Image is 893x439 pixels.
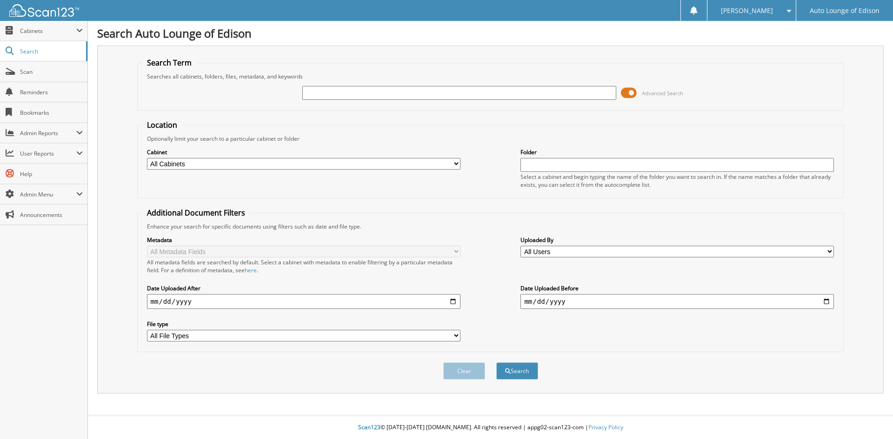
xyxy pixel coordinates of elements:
[142,72,839,80] div: Searches all cabinets, folders, files, metadata, and keywords
[20,68,83,76] span: Scan
[20,150,76,157] span: User Reports
[520,294,834,309] input: end
[20,47,81,55] span: Search
[810,8,880,13] span: Auto Lounge of Edison
[142,208,250,218] legend: Additional Document Filters
[642,90,683,97] span: Advanced Search
[496,362,538,380] button: Search
[20,211,83,219] span: Announcements
[721,8,773,13] span: [PERSON_NAME]
[147,236,460,244] label: Metadata
[846,394,893,439] iframe: Chat Widget
[588,423,623,431] a: Privacy Policy
[520,284,834,292] label: Date Uploaded Before
[142,223,839,230] div: Enhance your search for specific documents using filters such as date and file type.
[20,170,83,178] span: Help
[20,109,83,117] span: Bookmarks
[142,135,839,143] div: Optionally limit your search to a particular cabinet or folder
[20,27,76,35] span: Cabinets
[443,362,485,380] button: Clear
[520,148,834,156] label: Folder
[20,190,76,198] span: Admin Menu
[147,294,460,309] input: start
[142,120,182,130] legend: Location
[147,148,460,156] label: Cabinet
[147,320,460,328] label: File type
[358,423,380,431] span: Scan123
[9,4,79,17] img: scan123-logo-white.svg
[147,284,460,292] label: Date Uploaded After
[88,416,893,439] div: © [DATE]-[DATE] [DOMAIN_NAME]. All rights reserved | appg02-scan123-com |
[20,88,83,96] span: Reminders
[245,266,257,274] a: here
[97,26,884,41] h1: Search Auto Lounge of Edison
[520,173,834,189] div: Select a cabinet and begin typing the name of the folder you want to search in. If the name match...
[520,236,834,244] label: Uploaded By
[147,258,460,274] div: All metadata fields are searched by default. Select a cabinet with metadata to enable filtering b...
[142,58,196,68] legend: Search Term
[20,129,76,137] span: Admin Reports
